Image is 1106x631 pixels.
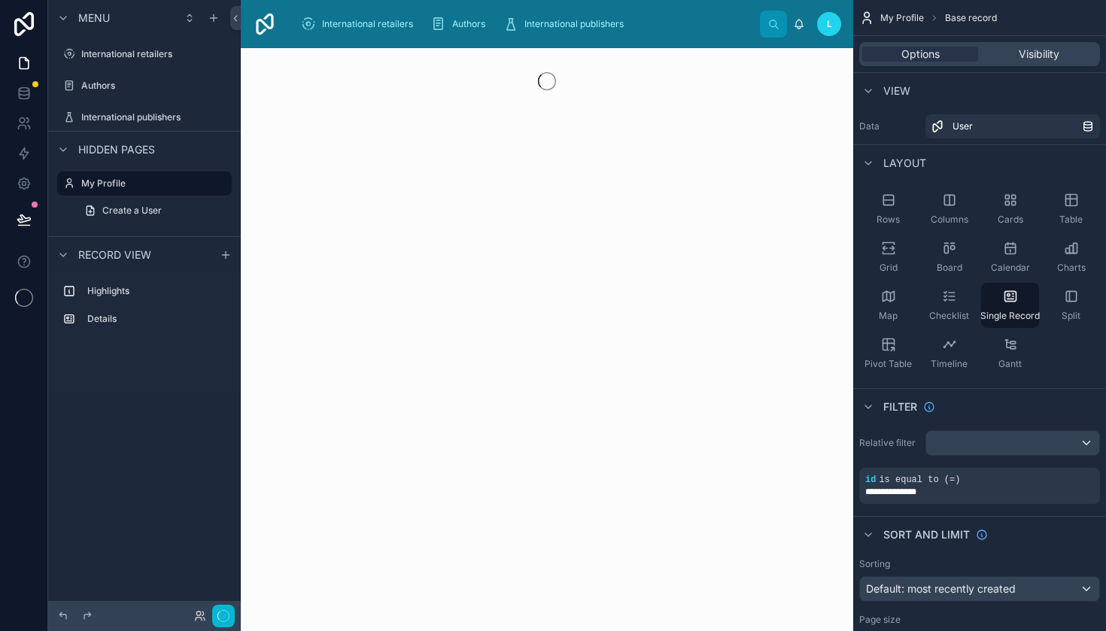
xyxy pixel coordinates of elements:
[925,114,1100,138] a: User
[427,11,496,38] a: Authors
[920,283,978,328] button: Checklist
[87,313,226,325] label: Details
[931,358,968,370] span: Timeline
[981,187,1039,232] button: Cards
[1042,283,1100,328] button: Split
[953,120,973,132] span: User
[883,399,917,414] span: Filter
[1057,262,1086,274] span: Charts
[1019,47,1059,62] span: Visibility
[945,12,997,24] span: Base record
[859,283,917,328] button: Map
[859,558,890,570] label: Sorting
[78,142,155,157] span: Hidden pages
[1062,310,1080,322] span: Split
[883,156,926,171] span: Layout
[879,310,898,322] span: Map
[859,437,919,449] label: Relative filter
[980,310,1040,322] span: Single Record
[981,331,1039,376] button: Gantt
[75,199,232,223] a: Create a User
[1042,235,1100,280] button: Charts
[877,214,900,226] span: Rows
[929,310,969,322] span: Checklist
[78,11,110,26] span: Menu
[1042,187,1100,232] button: Table
[296,11,424,38] a: International retailers
[859,331,917,376] button: Pivot Table
[57,42,232,66] a: International retailers
[81,177,223,190] label: My Profile
[998,358,1022,370] span: Gantt
[499,11,634,38] a: International publishers
[322,18,413,30] span: International retailers
[901,47,940,62] span: Options
[57,105,232,129] a: International publishers
[81,80,229,92] label: Authors
[879,475,960,485] span: is equal to (=)
[937,262,962,274] span: Board
[981,235,1039,280] button: Calendar
[998,214,1023,226] span: Cards
[253,12,277,36] img: App logo
[102,205,162,217] span: Create a User
[880,12,924,24] span: My Profile
[81,111,229,123] label: International publishers
[866,582,1016,595] span: Default: most recently created
[81,48,229,60] label: International retailers
[859,120,919,132] label: Data
[1059,214,1083,226] span: Table
[859,576,1100,602] button: Default: most recently created
[289,8,760,41] div: scrollable content
[931,214,968,226] span: Columns
[859,187,917,232] button: Rows
[883,83,910,99] span: View
[920,235,978,280] button: Board
[981,283,1039,328] button: Single Record
[864,358,912,370] span: Pivot Table
[865,475,876,485] span: id
[920,187,978,232] button: Columns
[859,235,917,280] button: Grid
[57,74,232,98] a: Authors
[920,331,978,376] button: Timeline
[991,262,1030,274] span: Calendar
[57,171,232,196] a: My Profile
[524,18,624,30] span: International publishers
[880,262,898,274] span: Grid
[87,285,226,297] label: Highlights
[78,247,151,262] span: Record view
[883,527,970,542] span: Sort And Limit
[827,18,832,30] span: L
[452,18,485,30] span: Authors
[48,272,241,346] div: scrollable content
